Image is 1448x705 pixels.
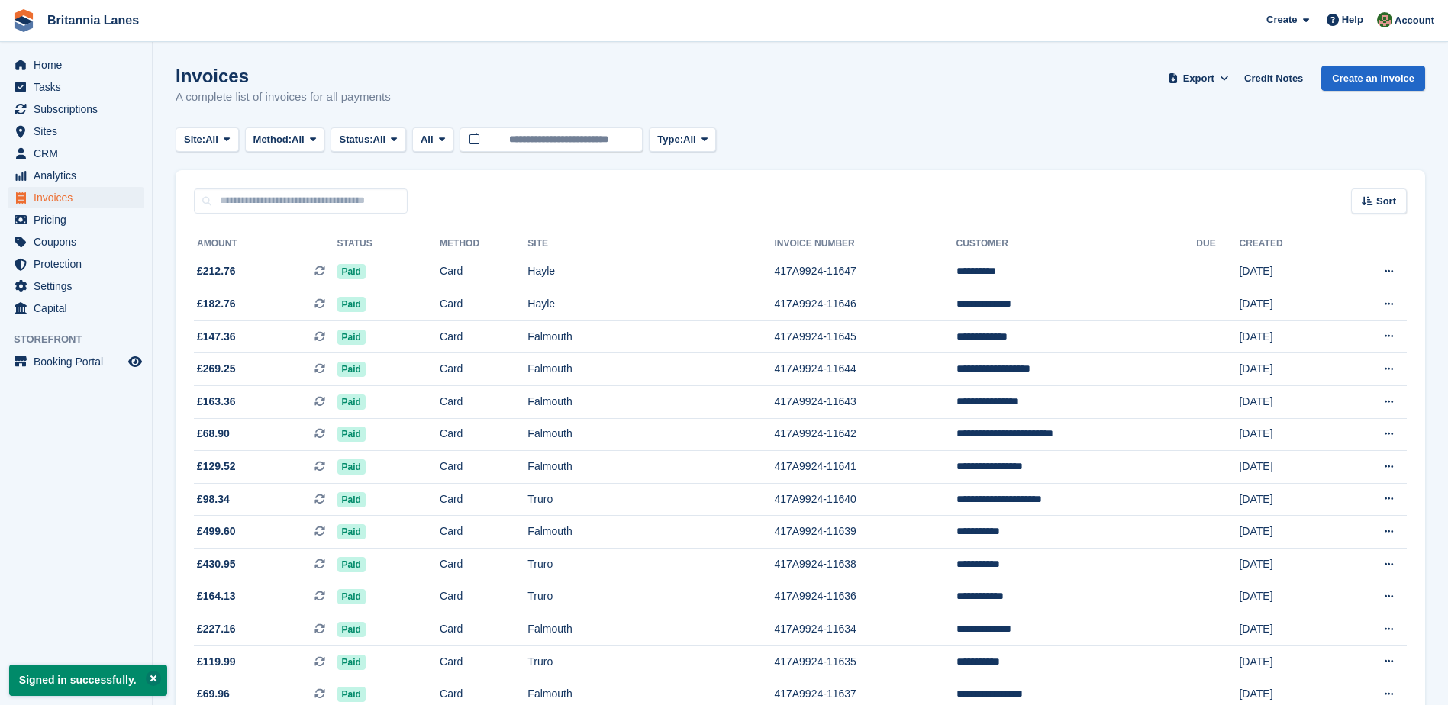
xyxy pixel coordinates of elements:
td: [DATE] [1239,418,1336,451]
td: 417A9924-11642 [774,418,956,451]
span: Paid [337,655,366,670]
button: Site: All [176,127,239,153]
span: £164.13 [197,588,236,604]
span: Paid [337,362,366,377]
td: Card [440,483,527,516]
td: Card [440,256,527,288]
button: Method: All [245,127,325,153]
td: 417A9924-11647 [774,256,956,288]
span: Invoices [34,187,125,208]
td: 417A9924-11634 [774,613,956,646]
span: All [205,132,218,147]
span: All [292,132,305,147]
a: Preview store [126,352,144,371]
span: Paid [337,394,366,410]
span: Storefront [14,332,152,347]
td: Truro [527,549,774,581]
a: menu [8,231,144,253]
a: Create an Invoice [1321,66,1425,91]
td: Card [440,386,527,419]
td: Card [440,451,527,484]
span: Account [1395,13,1434,28]
span: Pricing [34,209,125,230]
span: All [683,132,696,147]
a: menu [8,143,144,164]
td: 417A9924-11639 [774,516,956,549]
td: Truro [527,581,774,613]
a: menu [8,76,144,98]
p: A complete list of invoices for all payments [176,89,391,106]
td: 417A9924-11643 [774,386,956,419]
td: 417A9924-11636 [774,581,956,613]
td: 417A9924-11641 [774,451,956,484]
button: Export [1165,66,1232,91]
span: Paid [337,427,366,442]
a: Credit Notes [1238,66,1309,91]
span: £68.90 [197,426,230,442]
a: menu [8,209,144,230]
a: menu [8,298,144,319]
th: Method [440,232,527,256]
td: Card [440,288,527,321]
th: Created [1239,232,1336,256]
span: Paid [337,330,366,345]
span: £98.34 [197,491,230,507]
td: Falmouth [527,451,774,484]
span: Analytics [34,165,125,186]
a: Britannia Lanes [41,8,145,33]
button: Type: All [649,127,716,153]
td: [DATE] [1239,353,1336,386]
span: Create [1266,12,1297,27]
td: [DATE] [1239,320,1336,353]
th: Site [527,232,774,256]
td: [DATE] [1239,549,1336,581]
th: Customer [956,232,1197,256]
td: [DATE] [1239,581,1336,613]
span: Capital [34,298,125,319]
button: All [412,127,453,153]
span: Booking Portal [34,351,125,372]
span: Home [34,54,125,76]
span: Paid [337,557,366,572]
td: Card [440,353,527,386]
td: Card [440,516,527,549]
td: 417A9924-11635 [774,645,956,678]
span: £163.36 [197,394,236,410]
span: £227.16 [197,621,236,637]
span: £129.52 [197,459,236,475]
span: Protection [34,253,125,275]
span: Paid [337,264,366,279]
span: Paid [337,524,366,539]
a: menu [8,54,144,76]
span: £430.95 [197,556,236,572]
td: 417A9924-11640 [774,483,956,516]
td: [DATE] [1239,386,1336,419]
span: Sites [34,121,125,142]
td: Card [440,320,527,353]
span: Settings [34,275,125,297]
span: £69.96 [197,686,230,702]
span: Paid [337,297,366,312]
span: Coupons [34,231,125,253]
span: Paid [337,687,366,702]
td: [DATE] [1239,645,1336,678]
th: Due [1196,232,1239,256]
span: Paid [337,589,366,604]
span: All [421,132,434,147]
a: menu [8,275,144,297]
td: Falmouth [527,613,774,646]
td: Truro [527,645,774,678]
span: £147.36 [197,329,236,345]
span: Site: [184,132,205,147]
a: menu [8,187,144,208]
span: Paid [337,492,366,507]
th: Status [337,232,440,256]
a: menu [8,121,144,142]
span: £182.76 [197,296,236,312]
td: Card [440,645,527,678]
img: Sam Wooldridge [1377,12,1392,27]
td: 417A9924-11645 [774,320,956,353]
button: Status: All [331,127,405,153]
a: menu [8,165,144,186]
th: Amount [194,232,337,256]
